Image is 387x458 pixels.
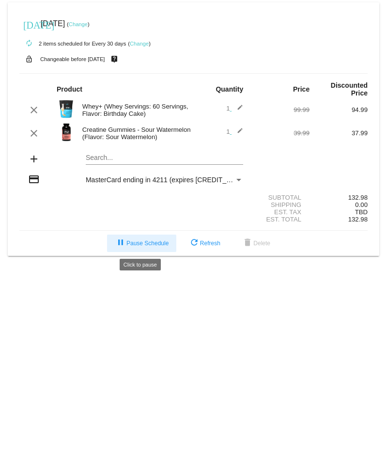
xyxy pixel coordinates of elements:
div: Whey+ (Whey Servings: 60 Servings, Flavor: Birthday Cake) [77,103,194,117]
mat-icon: [DATE] [23,18,35,30]
mat-icon: delete [242,237,253,249]
mat-icon: autorenew [23,38,35,49]
div: 99.99 [251,106,310,113]
div: Est. Total [251,216,310,223]
div: Est. Tax [251,208,310,216]
span: Delete [242,240,270,247]
div: 94.99 [310,106,368,113]
mat-icon: live_help [108,53,120,65]
span: MasterCard ending in 4211 (expires [CREDIT_CARD_DATA]) [86,176,271,184]
div: Creatine Gummies - Sour Watermelon (Flavor: Sour Watermelon) [77,126,194,141]
a: Change [69,21,88,27]
small: 2 items scheduled for Every 30 days [19,41,126,47]
mat-icon: credit_card [28,174,40,185]
mat-icon: pause [115,237,126,249]
small: ( ) [67,21,90,27]
img: Image-1-Creatine-Gummies-SW-1000Xx1000.png [57,123,76,142]
span: Refresh [188,240,220,247]
span: 1 [226,128,243,135]
span: 0.00 [355,201,368,208]
input: Search... [86,154,243,162]
mat-icon: lock_open [23,53,35,65]
span: 1 [226,105,243,112]
button: Pause Schedule [107,235,176,252]
strong: Price [293,85,310,93]
button: Refresh [181,235,228,252]
strong: Product [57,85,82,93]
div: 132.98 [310,194,368,201]
mat-icon: edit [232,104,243,116]
mat-icon: clear [28,127,40,139]
span: 132.98 [348,216,368,223]
span: TBD [355,208,368,216]
mat-select: Payment Method [86,176,243,184]
div: Subtotal [251,194,310,201]
mat-icon: edit [232,127,243,139]
button: Delete [234,235,278,252]
div: Shipping [251,201,310,208]
a: Change [130,41,149,47]
div: 37.99 [310,129,368,137]
mat-icon: clear [28,104,40,116]
mat-icon: refresh [188,237,200,249]
small: ( ) [128,41,151,47]
div: 39.99 [251,129,310,137]
small: Changeable before [DATE] [40,56,105,62]
strong: Discounted Price [331,81,368,97]
img: Image-1-Carousel-Whey-5lb-Birthday-Cake.png [57,99,76,119]
strong: Quantity [216,85,243,93]
span: Pause Schedule [115,240,169,247]
mat-icon: add [28,153,40,165]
